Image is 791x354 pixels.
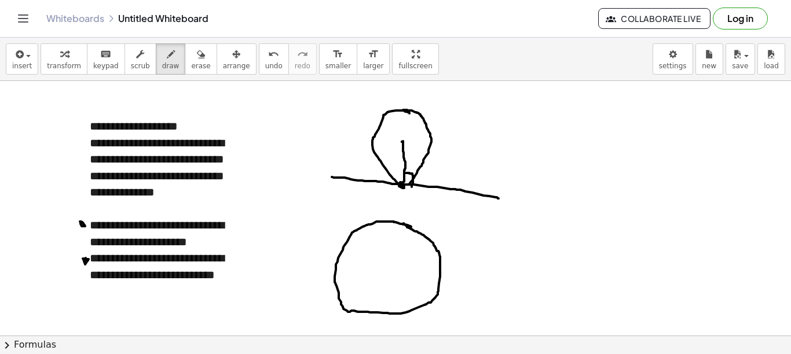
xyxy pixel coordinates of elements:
span: scrub [131,62,150,70]
button: redoredo [288,43,317,75]
button: undoundo [259,43,289,75]
button: Log in [713,8,768,30]
i: format_size [368,47,379,61]
button: arrange [217,43,257,75]
button: erase [185,43,217,75]
i: redo [297,47,308,61]
span: load [764,62,779,70]
span: fullscreen [398,62,432,70]
span: transform [47,62,81,70]
button: scrub [124,43,156,75]
button: save [726,43,755,75]
button: format_sizelarger [357,43,390,75]
i: keyboard [100,47,111,61]
span: arrange [223,62,250,70]
span: smaller [325,62,351,70]
button: Collaborate Live [598,8,711,29]
button: format_sizesmaller [319,43,357,75]
button: keyboardkeypad [87,43,125,75]
i: format_size [332,47,343,61]
span: keypad [93,62,119,70]
span: settings [659,62,687,70]
button: transform [41,43,87,75]
span: draw [162,62,180,70]
span: save [732,62,748,70]
button: Toggle navigation [14,9,32,28]
button: new [695,43,723,75]
span: redo [295,62,310,70]
button: draw [156,43,186,75]
a: Whiteboards [46,13,104,24]
span: undo [265,62,283,70]
span: new [702,62,716,70]
button: insert [6,43,38,75]
span: Collaborate Live [608,13,701,24]
span: insert [12,62,32,70]
span: erase [191,62,210,70]
button: load [757,43,785,75]
span: larger [363,62,383,70]
i: undo [268,47,279,61]
button: settings [653,43,693,75]
button: fullscreen [392,43,438,75]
